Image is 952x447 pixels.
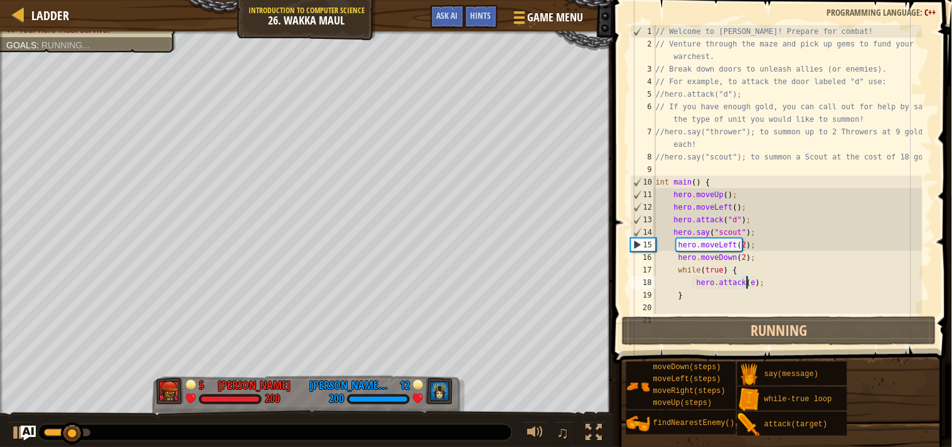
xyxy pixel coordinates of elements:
[397,377,410,389] div: 12
[425,378,453,404] img: thang_avatar_frame.png
[36,40,41,50] span: :
[631,188,656,201] div: 11
[921,6,925,18] span: :
[631,100,656,126] div: 6
[631,213,656,226] div: 13
[631,88,656,100] div: 5
[199,377,211,389] div: 5
[265,394,280,405] div: 200
[925,6,936,18] span: C++
[329,394,344,405] div: 200
[653,419,735,428] span: findNearestEnemy()
[25,7,69,24] a: Ladder
[554,421,575,447] button: ♫
[557,423,569,442] span: ♫
[156,378,184,404] img: thang_avatar_frame.png
[827,6,921,18] span: Programming language
[528,9,584,26] span: Game Menu
[737,388,761,412] img: portrait.png
[626,412,650,436] img: portrait.png
[218,377,291,394] div: [PERSON_NAME]
[653,399,712,407] span: moveUp(steps)
[31,7,69,24] span: Ladder
[631,239,656,251] div: 15
[631,264,656,276] div: 17
[631,38,656,63] div: 2
[631,289,656,301] div: 19
[737,413,761,437] img: portrait.png
[653,363,721,372] span: moveDown(steps)
[523,421,548,447] button: Adjust volume
[471,9,491,21] span: Hints
[631,75,656,88] div: 4
[504,5,591,35] button: Game Menu
[6,40,36,50] span: Goals
[631,201,656,213] div: 12
[631,226,656,239] div: 14
[631,163,656,176] div: 9
[764,420,828,429] span: attack(target)
[41,40,90,50] span: Running...
[622,316,936,345] button: Running
[653,375,721,384] span: moveLeft(steps)
[764,395,832,404] span: while-true loop
[309,377,391,394] div: [PERSON_NAME] [PERSON_NAME]
[631,301,656,314] div: 20
[626,375,650,399] img: portrait.png
[737,363,761,387] img: portrait.png
[631,176,656,188] div: 10
[437,9,458,21] span: Ask AI
[631,314,656,326] div: 21
[653,387,725,396] span: moveRight(steps)
[764,370,818,379] span: say(message)
[6,421,31,447] button: Ctrl + P: Play
[431,5,464,28] button: Ask AI
[631,251,656,264] div: 16
[631,25,656,38] div: 1
[631,63,656,75] div: 3
[631,151,656,163] div: 8
[582,421,607,447] button: Toggle fullscreen
[631,126,656,151] div: 7
[21,426,36,441] button: Ask AI
[631,276,656,289] div: 18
